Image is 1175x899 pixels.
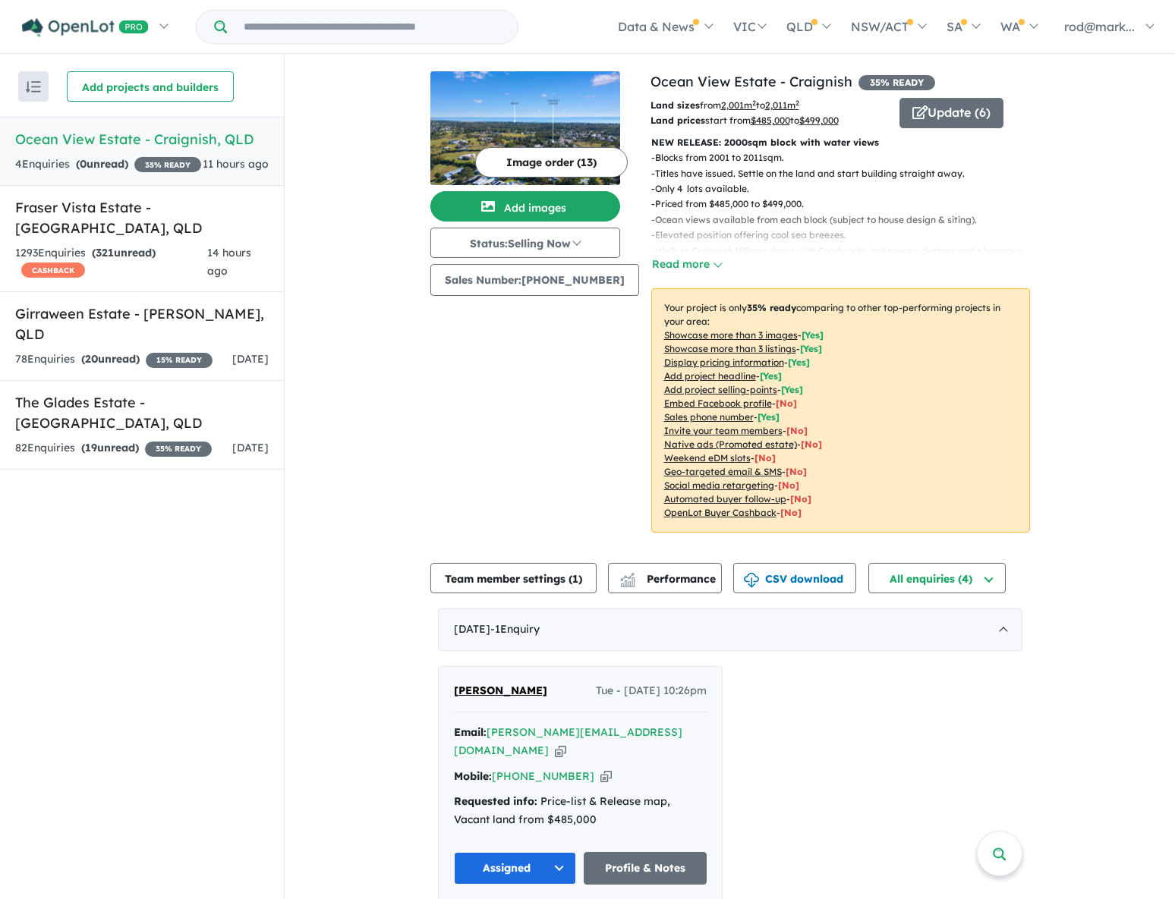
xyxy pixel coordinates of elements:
[80,157,87,171] span: 0
[85,352,98,366] span: 20
[765,99,799,111] u: 2,011 m
[664,398,772,409] u: Embed Facebook profile
[85,441,97,454] span: 19
[664,479,774,491] u: Social media retargeting
[207,246,251,278] span: 14 hours ago
[664,466,782,477] u: Geo-targeted email & SMS
[15,392,269,433] h5: The Glades Estate - [GEOGRAPHIC_DATA] , QLD
[651,244,1042,259] p: - Walk to Craignish Village shops with Foodworks, takeaway, doctors and pharmacy.
[778,479,799,491] span: [No]
[788,357,810,368] span: [ Yes ]
[454,769,492,783] strong: Mobile:
[620,573,634,581] img: line-chart.svg
[492,769,594,783] a: [PHONE_NUMBER]
[96,246,114,259] span: 321
[430,71,620,185] img: Ocean View Estate - Craignish
[1064,19,1135,34] span: rod@mark...
[490,622,540,636] span: - 1 Enquir y
[21,262,85,278] span: CASHBACK
[756,99,799,111] span: to
[651,196,1042,212] p: - Priced from $485,000 to $499,000.
[651,166,1042,181] p: - Titles have issued. Settle on the land and start building straight away.
[15,244,207,281] div: 1293 Enquir ies
[651,113,888,128] p: start from
[664,411,754,423] u: Sales phone number
[790,493,811,505] span: [No]
[664,425,783,436] u: Invite your team members
[438,608,1022,651] div: [DATE]
[781,384,803,395] span: [ Yes ]
[800,343,822,354] span: [ Yes ]
[596,682,707,700] span: Tue - [DATE] 10:26pm
[454,794,537,808] strong: Requested info:
[608,563,722,593] button: Performance
[620,577,635,587] img: bar-chart.svg
[751,115,790,126] u: $ 485,000
[232,441,269,454] span: [DATE]
[799,115,839,126] u: $ 499,000
[651,98,888,113] p: from
[664,384,777,395] u: Add project selling-points
[146,353,213,368] span: 15 % READY
[858,75,935,90] span: 35 % READY
[651,181,1042,196] p: - Only 4 lots available.
[664,438,797,450] u: Native ads (Promoted estate)
[454,682,547,700] a: [PERSON_NAME]
[790,115,839,126] span: to
[868,563,1006,593] button: All enquiries (4)
[721,99,756,111] u: 2,001 m
[15,156,201,174] div: 4 Enquir ies
[475,147,628,178] button: Image order (13)
[747,302,796,313] b: 35 % ready
[758,411,780,423] span: [ Yes ]
[15,129,269,149] h5: Ocean View Estate - Craignish , QLD
[752,99,756,107] sup: 2
[15,350,213,369] div: 78 Enquir ies
[899,98,1003,128] button: Update (6)
[81,352,140,366] strong: ( unread)
[651,115,705,126] b: Land prices
[651,288,1030,533] p: Your project is only comparing to other top-performing projects in your area: - - - - - - - - - -...
[81,441,139,454] strong: ( unread)
[802,329,824,341] span: [ Yes ]
[600,769,612,784] button: Copy
[780,507,802,518] span: [No]
[664,343,796,354] u: Showcase more than 3 listings
[664,329,798,341] u: Showcase more than 3 images
[76,157,128,171] strong: ( unread)
[651,228,1042,243] p: - Elevated position offering cool sea breezes.
[430,563,597,593] button: Team member settings (1)
[744,573,759,588] img: download icon
[15,197,269,238] h5: Fraser Vista Estate - [GEOGRAPHIC_DATA] , QLD
[776,398,797,409] span: [ No ]
[651,99,700,111] b: Land sizes
[664,452,751,464] u: Weekend eDM slots
[15,439,212,457] div: 82 Enquir ies
[67,71,234,102] button: Add projects and builders
[786,466,807,477] span: [No]
[664,357,784,368] u: Display pricing information
[26,81,41,93] img: sort.svg
[430,264,639,296] button: Sales Number:[PHONE_NUMBER]
[651,73,852,90] a: Ocean View Estate - Craignish
[754,452,776,464] span: [No]
[430,228,620,258] button: Status:Selling Now
[664,507,777,518] u: OpenLot Buyer Cashback
[572,572,578,586] span: 1
[664,493,786,505] u: Automated buyer follow-up
[801,438,822,450] span: [No]
[15,303,269,344] h5: Girraween Estate - [PERSON_NAME] , QLD
[651,212,1042,228] p: - Ocean views available from each block (subject to house design & siting).
[555,743,566,759] button: Copy
[203,157,269,171] span: 11 hours ago
[651,135,1030,150] p: NEW RELEASE: 2000sqm block with water views
[786,425,808,436] span: [ No ]
[651,150,1042,165] p: - Blocks from 2001 to 2011sqm.
[651,256,723,273] button: Read more
[795,99,799,107] sup: 2
[230,11,515,43] input: Try estate name, suburb, builder or developer
[92,246,156,259] strong: ( unread)
[664,370,756,382] u: Add project headline
[454,725,682,757] a: [PERSON_NAME][EMAIL_ADDRESS][DOMAIN_NAME]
